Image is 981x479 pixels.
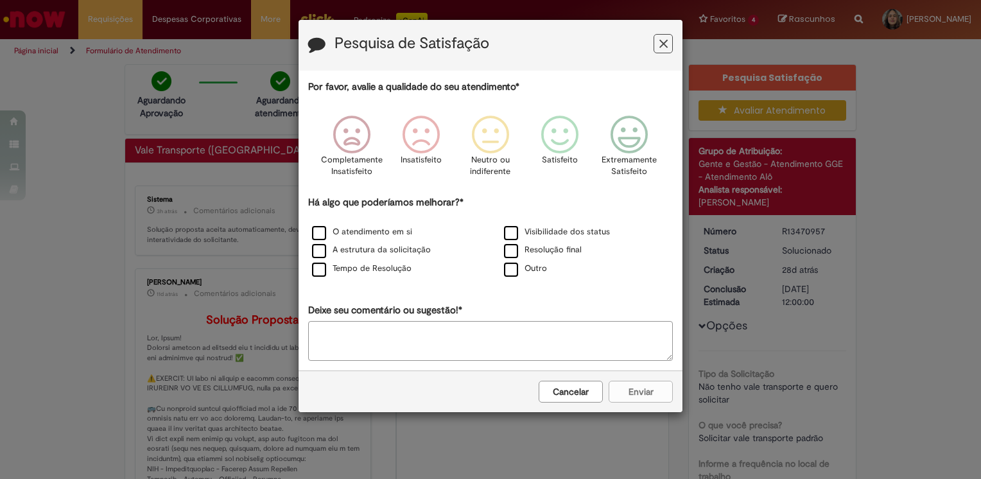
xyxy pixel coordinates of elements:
p: Insatisfeito [401,154,442,166]
label: O atendimento em si [312,226,412,238]
label: Outro [504,263,547,275]
div: Extremamente Satisfeito [596,106,662,194]
label: Visibilidade dos status [504,226,610,238]
label: Tempo de Resolução [312,263,412,275]
button: Cancelar [539,381,603,403]
label: Pesquisa de Satisfação [334,35,489,52]
div: Completamente Insatisfeito [318,106,384,194]
div: Neutro ou indiferente [458,106,523,194]
label: Resolução final [504,244,582,256]
p: Neutro ou indiferente [467,154,514,178]
label: Por favor, avalie a qualidade do seu atendimento* [308,80,519,94]
div: Satisfeito [527,106,593,194]
p: Extremamente Satisfeito [602,154,657,178]
p: Completamente Insatisfeito [321,154,383,178]
div: Há algo que poderíamos melhorar?* [308,196,673,279]
p: Satisfeito [542,154,578,166]
div: Insatisfeito [388,106,454,194]
label: A estrutura da solicitação [312,244,431,256]
label: Deixe seu comentário ou sugestão!* [308,304,462,317]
